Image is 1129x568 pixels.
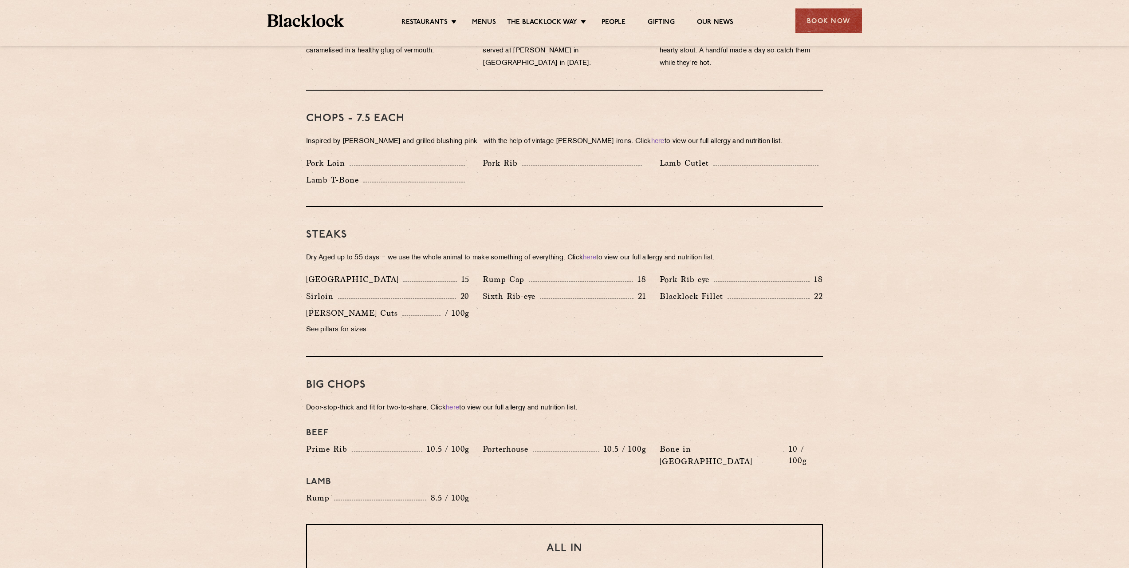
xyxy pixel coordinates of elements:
[401,18,448,28] a: Restaurants
[660,157,713,169] p: Lamb Cutlet
[306,174,363,186] p: Lamb T-Bone
[306,477,823,487] h4: Lamb
[426,492,469,504] p: 8.5 / 100g
[697,18,734,28] a: Our News
[472,18,496,28] a: Menus
[633,274,646,285] p: 18
[599,443,646,455] p: 10.5 / 100g
[306,402,823,414] p: Door-stop-thick and fit for two-to-share. Click to view our full allergy and nutrition list.
[651,138,665,145] a: here
[648,18,674,28] a: Gifting
[810,290,823,302] p: 22
[660,290,728,302] p: Blacklock Fillet
[306,290,338,302] p: Sirloin
[441,307,469,319] p: / 100g
[810,274,823,285] p: 18
[483,290,540,302] p: Sixth Rib-eye
[306,307,402,319] p: [PERSON_NAME] Cuts
[306,252,823,264] p: Dry Aged up to 55 days − we use the whole animal to make something of everything. Click to view o...
[306,229,823,241] h3: Steaks
[583,254,596,261] a: here
[660,32,823,70] p: Trimmings from our morning butchery, fuelled by a hearty stout. A handful made a day so catch the...
[602,18,625,28] a: People
[306,273,403,286] p: [GEOGRAPHIC_DATA]
[325,543,804,554] h3: All In
[306,492,334,504] p: Rump
[483,32,646,70] p: Our take on the classic “Steak-On-White” first served at [PERSON_NAME] in [GEOGRAPHIC_DATA] in [D...
[446,405,459,411] a: here
[306,379,823,391] h3: Big Chops
[306,135,823,148] p: Inspired by [PERSON_NAME] and grilled blushing pink - with the help of vintage [PERSON_NAME] iron...
[306,428,823,438] h4: Beef
[267,14,344,27] img: BL_Textured_Logo-footer-cropped.svg
[306,324,469,336] p: See pillars for sizes
[306,443,352,455] p: Prime Rib
[483,443,533,455] p: Porterhouse
[795,8,862,33] div: Book Now
[306,157,350,169] p: Pork Loin
[306,113,823,124] h3: Chops - 7.5 each
[660,443,784,468] p: Bone in [GEOGRAPHIC_DATA]
[483,273,529,286] p: Rump Cap
[456,290,470,302] p: 20
[660,273,714,286] p: Pork Rib-eye
[507,18,577,28] a: The Blacklock Way
[784,443,823,466] p: 10 / 100g
[457,274,470,285] p: 15
[633,290,646,302] p: 21
[422,443,469,455] p: 10.5 / 100g
[483,157,522,169] p: Pork Rib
